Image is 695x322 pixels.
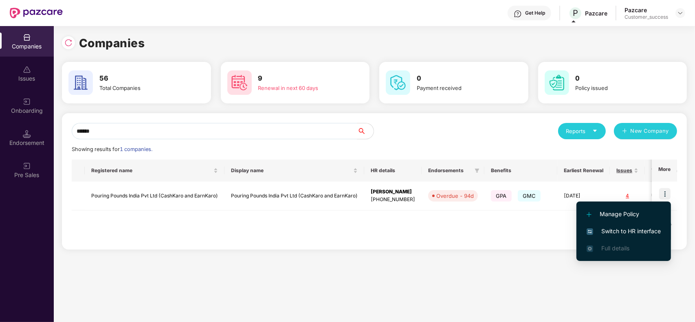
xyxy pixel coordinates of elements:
[518,190,541,202] span: GMC
[573,8,578,18] span: P
[587,212,592,217] img: svg+xml;base64,PHN2ZyB4bWxucz0iaHR0cDovL3d3dy53My5vcmcvMjAwMC9zdmciIHdpZHRoPSIxMi4yMDEiIGhlaWdodD...
[659,188,671,199] img: icon
[473,166,481,175] span: filter
[625,6,668,14] div: Pazcare
[566,127,598,135] div: Reports
[79,34,145,52] h1: Companies
[428,167,471,174] span: Endorsements
[85,182,224,210] td: Pouring Pounds India Pvt Ltd (CashKaro and EarnKaro)
[364,160,422,182] th: HR details
[631,127,669,135] span: New Company
[357,123,374,139] button: search
[677,10,684,16] img: svg+xml;base64,PHN2ZyBpZD0iRHJvcGRvd24tMzJ4MzIiIHhtbG5zPSJodHRwOi8vd3d3LnczLm9yZy8yMDAwL3N2ZyIgd2...
[652,160,677,182] th: More
[23,66,31,74] img: svg+xml;base64,PHN2ZyBpZD0iSXNzdWVzX2Rpc2FibGVkIiB4bWxucz0iaHR0cDovL3d3dy53My5vcmcvMjAwMC9zdmciIH...
[557,160,610,182] th: Earliest Renewal
[514,10,522,18] img: svg+xml;base64,PHN2ZyBpZD0iSGVscC0zMngzMiIgeG1sbnM9Imh0dHA6Ly93d3cudzMub3JnLzIwMDAvc3ZnIiB3aWR0aD...
[576,73,664,84] h3: 0
[587,227,661,236] span: Switch to HR interface
[587,228,593,235] img: svg+xml;base64,PHN2ZyB4bWxucz0iaHR0cDovL3d3dy53My5vcmcvMjAwMC9zdmciIHdpZHRoPSIxNiIgaGVpZ2h0PSIxNi...
[622,128,627,135] span: plus
[23,130,31,138] img: svg+xml;base64,PHN2ZyB3aWR0aD0iMTQuNSIgaGVpZ2h0PSIxNC41IiB2aWV3Qm94PSIwIDAgMTYgMTYiIGZpbGw9Im5vbm...
[587,245,593,252] img: svg+xml;base64,PHN2ZyB4bWxucz0iaHR0cDovL3d3dy53My5vcmcvMjAwMC9zdmciIHdpZHRoPSIxNi4zNjMiIGhlaWdodD...
[10,8,63,18] img: New Pazcare Logo
[545,70,569,95] img: svg+xml;base64,PHN2ZyB4bWxucz0iaHR0cDovL3d3dy53My5vcmcvMjAwMC9zdmciIHdpZHRoPSI2MCIgaGVpZ2h0PSI2MC...
[258,84,347,92] div: Renewal in next 60 days
[258,73,347,84] h3: 9
[557,182,610,210] td: [DATE]
[99,84,188,92] div: Total Companies
[371,196,415,204] div: [PHONE_NUMBER]
[587,210,661,219] span: Manage Policy
[436,192,474,200] div: Overdue - 94d
[616,167,632,174] span: Issues
[224,182,364,210] td: Pouring Pounds India Pvt Ltd (CashKaro and EarnKaro)
[417,73,505,84] h3: 0
[601,245,629,252] span: Full details
[610,160,645,182] th: Issues
[525,10,545,16] div: Get Help
[120,146,152,152] span: 1 companies.
[386,70,410,95] img: svg+xml;base64,PHN2ZyB4bWxucz0iaHR0cDovL3d3dy53My5vcmcvMjAwMC9zdmciIHdpZHRoPSI2MCIgaGVpZ2h0PSI2MC...
[585,9,607,17] div: Pazcare
[91,167,212,174] span: Registered name
[371,188,415,196] div: [PERSON_NAME]
[592,128,598,134] span: caret-down
[625,14,668,20] div: Customer_success
[357,128,374,134] span: search
[491,190,512,202] span: GPA
[72,146,152,152] span: Showing results for
[85,160,224,182] th: Registered name
[616,192,638,200] div: 4
[475,168,479,173] span: filter
[614,123,677,139] button: plusNew Company
[99,73,188,84] h3: 56
[227,70,252,95] img: svg+xml;base64,PHN2ZyB4bWxucz0iaHR0cDovL3d3dy53My5vcmcvMjAwMC9zdmciIHdpZHRoPSI2MCIgaGVpZ2h0PSI2MC...
[484,160,557,182] th: Benefits
[224,160,364,182] th: Display name
[231,167,352,174] span: Display name
[68,70,93,95] img: svg+xml;base64,PHN2ZyB4bWxucz0iaHR0cDovL3d3dy53My5vcmcvMjAwMC9zdmciIHdpZHRoPSI2MCIgaGVpZ2h0PSI2MC...
[64,39,73,47] img: svg+xml;base64,PHN2ZyBpZD0iUmVsb2FkLTMyeDMyIiB4bWxucz0iaHR0cDovL3d3dy53My5vcmcvMjAwMC9zdmciIHdpZH...
[576,84,664,92] div: Policy issued
[23,162,31,170] img: svg+xml;base64,PHN2ZyB3aWR0aD0iMjAiIGhlaWdodD0iMjAiIHZpZXdCb3g9IjAgMCAyMCAyMCIgZmlsbD0ibm9uZSIgeG...
[417,84,505,92] div: Payment received
[23,33,31,42] img: svg+xml;base64,PHN2ZyBpZD0iQ29tcGFuaWVzIiB4bWxucz0iaHR0cDovL3d3dy53My5vcmcvMjAwMC9zdmciIHdpZHRoPS...
[23,98,31,106] img: svg+xml;base64,PHN2ZyB3aWR0aD0iMjAiIGhlaWdodD0iMjAiIHZpZXdCb3g9IjAgMCAyMCAyMCIgZmlsbD0ibm9uZSIgeG...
